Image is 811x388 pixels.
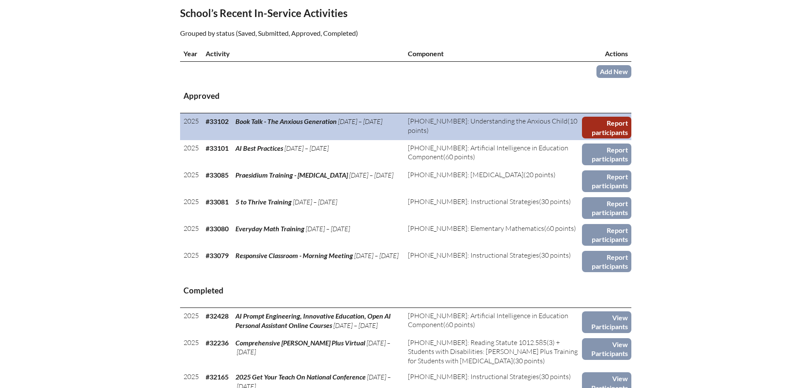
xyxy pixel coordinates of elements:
[404,140,582,167] td: (60 points)
[180,28,480,39] p: Grouped by status (Saved, Submitted, Approved, Completed)
[306,224,350,233] span: [DATE] – [DATE]
[354,251,398,260] span: [DATE] – [DATE]
[206,373,229,381] b: #32165
[235,171,348,179] span: Praesidium Training - [MEDICAL_DATA]
[183,285,628,296] h3: Completed
[202,46,405,62] th: Activity
[582,224,631,246] a: Report participants
[404,113,582,140] td: (10 points)
[404,46,582,62] th: Component
[206,198,229,206] b: #33081
[408,224,544,233] span: [PHONE_NUMBER]: Elementary Mathematics
[408,372,539,381] span: [PHONE_NUMBER]: Instructional Strategies
[180,140,202,167] td: 2025
[408,251,539,259] span: [PHONE_NUMBER]: Instructional Strategies
[235,144,283,152] span: AI Best Practices
[180,7,480,19] h2: School’s Recent In-Service Activities
[404,194,582,221] td: (30 points)
[408,311,568,329] span: [PHONE_NUMBER]: Artificial Intelligence in Education Component
[206,144,229,152] b: #33101
[206,312,229,320] b: #32428
[180,113,202,140] td: 2025
[180,46,202,62] th: Year
[180,308,202,334] td: 2025
[582,338,631,360] a: View Participants
[206,251,229,259] b: #33079
[404,221,582,247] td: (60 points)
[183,91,628,101] h3: Approved
[180,335,202,369] td: 2025
[582,144,631,165] a: Report participants
[206,339,229,347] b: #32236
[408,170,524,179] span: [PHONE_NUMBER]: [MEDICAL_DATA]
[180,221,202,247] td: 2025
[180,247,202,274] td: 2025
[582,251,631,273] a: Report participants
[404,335,582,369] td: (30 points)
[293,198,337,206] span: [DATE] – [DATE]
[408,197,539,206] span: [PHONE_NUMBER]: Instructional Strategies
[180,194,202,221] td: 2025
[235,312,391,329] span: AI Prompt Engineering, Innovative Education, Open AI Personal Assistant Online Courses
[284,144,329,152] span: [DATE] – [DATE]
[582,46,631,62] th: Actions
[338,117,382,126] span: [DATE] – [DATE]
[408,338,578,365] span: [PHONE_NUMBER]: Reading Statute 1012.585(3) + Students with Disabilities: [PERSON_NAME] Plus Trai...
[206,117,229,125] b: #33102
[408,117,567,125] span: [PHONE_NUMBER]: Understanding the Anxious Child
[235,224,304,233] span: Everyday Math Training
[180,167,202,194] td: 2025
[582,170,631,192] a: Report participants
[404,167,582,194] td: (20 points)
[235,251,353,259] span: Responsive Classroom - Morning Meeting
[404,247,582,274] td: (30 points)
[235,339,365,347] span: Comprehensive [PERSON_NAME] Plus Virtual
[596,65,631,78] a: Add New
[582,311,631,333] a: View Participants
[235,117,337,125] span: Book Talk - The Anxious Generation
[582,197,631,219] a: Report participants
[235,198,292,206] span: 5 to Thrive Training
[206,171,229,179] b: #33085
[235,373,366,381] span: 2025 Get Your Teach On National Conference
[206,224,229,233] b: #33080
[349,171,393,179] span: [DATE] – [DATE]
[582,117,631,138] a: Report participants
[404,308,582,334] td: (60 points)
[408,144,568,161] span: [PHONE_NUMBER]: Artificial Intelligence in Education Component
[235,339,390,356] span: [DATE] – [DATE]
[333,321,378,330] span: [DATE] – [DATE]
